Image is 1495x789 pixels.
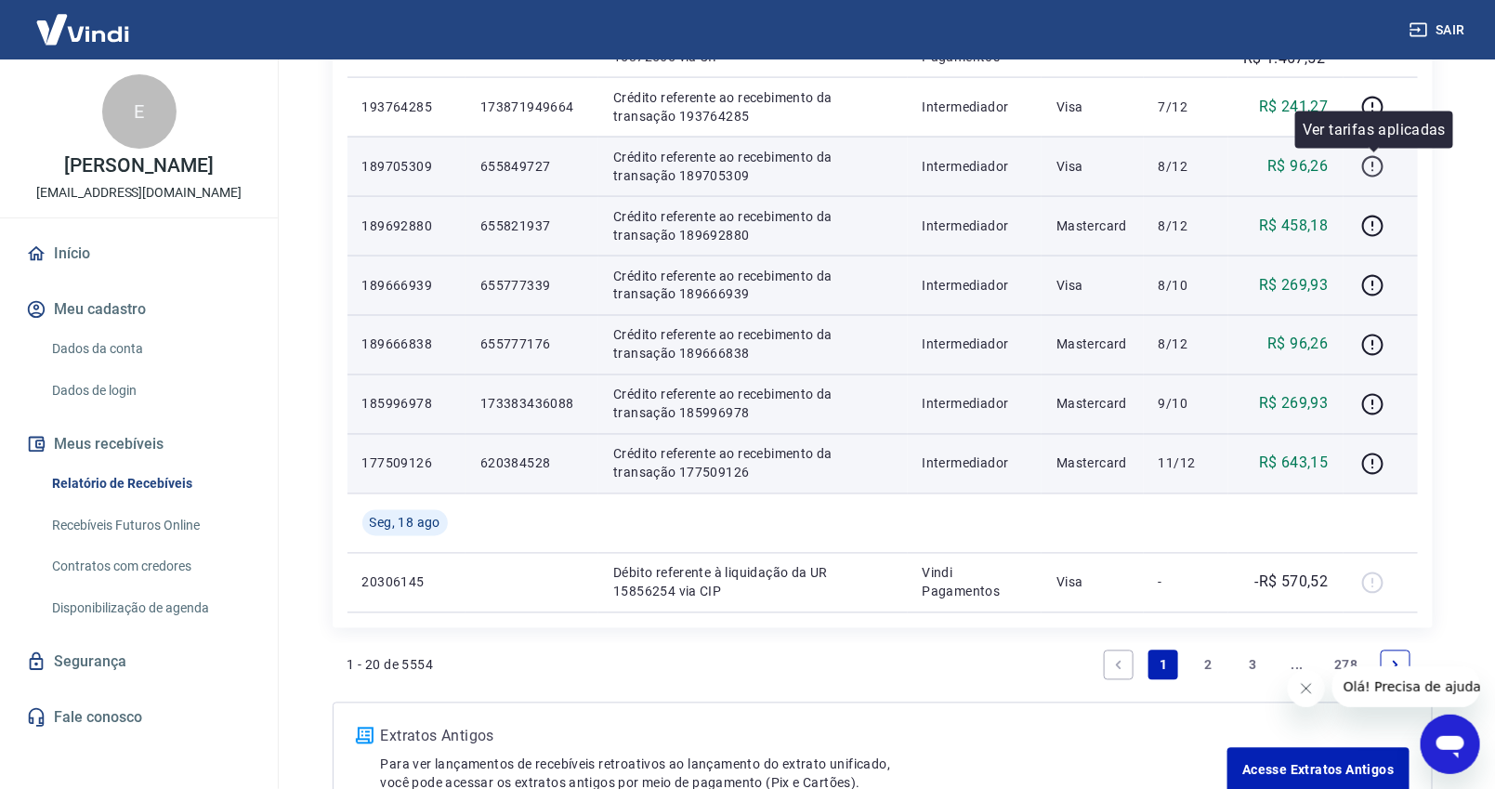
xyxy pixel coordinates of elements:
[613,148,892,185] p: Crédito referente ao recebimento da transação 189705309
[613,386,892,423] p: Crédito referente ao recebimento da transação 185996978
[923,564,1028,601] p: Vindi Pagamentos
[1096,643,1417,688] ul: Pagination
[1255,572,1329,594] p: -R$ 570,52
[923,276,1028,295] p: Intermediador
[1259,393,1329,415] p: R$ 269,93
[1381,651,1410,680] a: Next page
[1056,573,1129,592] p: Visa
[1193,651,1223,680] a: Page 2
[11,13,156,28] span: Olá! Precisa de ajuda?
[1259,453,1329,475] p: R$ 643,15
[45,547,256,585] a: Contratos com credores
[1056,335,1129,354] p: Mastercard
[1282,651,1312,680] a: Jump forward
[1159,573,1213,592] p: -
[480,335,584,354] p: 655777176
[1159,395,1213,414] p: 9/10
[480,454,584,473] p: 620384528
[36,183,242,203] p: [EMAIL_ADDRESS][DOMAIN_NAME]
[1056,454,1129,473] p: Mastercard
[1056,157,1129,176] p: Visa
[362,454,451,473] p: 177509126
[613,88,892,125] p: Crédito referente ao recebimento da transação 193764285
[356,728,374,744] img: ícone
[1406,13,1473,47] button: Sair
[370,514,440,533] span: Seg, 18 ago
[45,372,256,410] a: Dados de login
[45,589,256,627] a: Disponibilização de agenda
[102,74,177,149] div: E
[22,641,256,682] a: Segurança
[64,156,213,176] p: [PERSON_NAME]
[923,454,1028,473] p: Intermediador
[362,573,451,592] p: 20306145
[480,157,584,176] p: 655849727
[1056,276,1129,295] p: Visa
[1238,651,1267,680] a: Page 3
[22,424,256,465] button: Meus recebíveis
[613,267,892,304] p: Crédito referente ao recebimento da transação 189666939
[480,395,584,414] p: 173383436088
[1056,217,1129,235] p: Mastercard
[1159,454,1213,473] p: 11/12
[1421,715,1480,774] iframe: Button to launch messaging window
[45,465,256,503] a: Relatório de Recebíveis
[923,157,1028,176] p: Intermediador
[613,207,892,244] p: Crédito referente ao recebimento da transação 189692880
[923,335,1028,354] p: Intermediador
[1267,155,1328,178] p: R$ 96,26
[1159,157,1213,176] p: 8/12
[1303,119,1446,141] p: Ver tarifas aplicadas
[1148,651,1178,680] a: Page 1 is your current page
[362,157,451,176] p: 189705309
[480,276,584,295] p: 655777339
[362,395,451,414] p: 185996978
[480,98,584,116] p: 173871949664
[613,326,892,363] p: Crédito referente ao recebimento da transação 189666838
[1104,651,1134,680] a: Previous page
[1056,395,1129,414] p: Mastercard
[480,217,584,235] p: 655821937
[1056,98,1129,116] p: Visa
[22,289,256,330] button: Meu cadastro
[613,564,892,601] p: Débito referente à liquidação da UR 15856254 via CIP
[1159,276,1213,295] p: 8/10
[362,98,451,116] p: 193764285
[1332,666,1480,707] iframe: Message from company
[923,217,1028,235] p: Intermediador
[1259,215,1329,237] p: R$ 458,18
[923,395,1028,414] p: Intermediador
[1327,651,1365,680] a: Page 278
[348,656,434,675] p: 1 - 20 de 5554
[1259,96,1329,118] p: R$ 241,27
[1267,334,1328,356] p: R$ 96,26
[1288,670,1325,707] iframe: Close message
[1159,335,1213,354] p: 8/12
[1159,217,1213,235] p: 8/12
[1259,274,1329,296] p: R$ 269,93
[362,276,451,295] p: 189666939
[45,506,256,545] a: Recebíveis Futuros Online
[45,330,256,368] a: Dados da conta
[923,98,1028,116] p: Intermediador
[613,445,892,482] p: Crédito referente ao recebimento da transação 177509126
[22,697,256,738] a: Fale conosco
[22,233,256,274] a: Início
[381,726,1228,748] p: Extratos Antigos
[362,217,451,235] p: 189692880
[362,335,451,354] p: 189666838
[22,1,143,58] img: Vindi
[1159,98,1213,116] p: 7/12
